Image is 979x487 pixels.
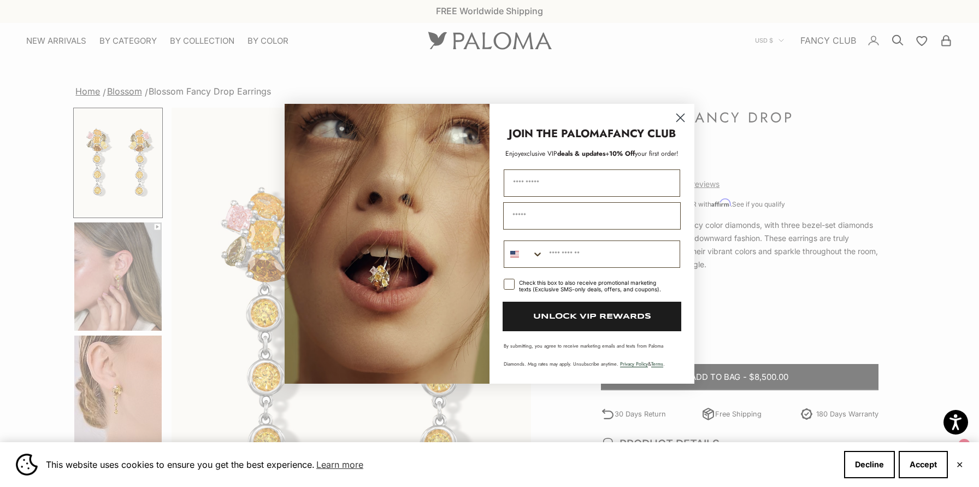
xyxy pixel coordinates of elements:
a: Privacy Policy [620,360,648,367]
button: UNLOCK VIP REWARDS [503,302,681,331]
strong: JOIN THE PALOMA [509,126,608,142]
span: + your first order! [605,149,679,159]
p: By submitting, you agree to receive marketing emails and texts from Paloma Diamonds. Msg rates ma... [504,342,680,367]
input: Email [503,202,681,230]
input: First Name [504,169,680,197]
input: Phone Number [544,241,680,267]
button: Close [956,461,963,468]
a: Learn more [315,456,365,473]
img: United States [510,250,519,259]
button: Decline [844,451,895,478]
button: Close dialog [671,108,690,127]
span: deals & updates [521,149,605,159]
img: Loading... [285,104,489,384]
span: 10% Off [609,149,635,159]
span: exclusive VIP [521,149,557,159]
span: This website uses cookies to ensure you get the best experience. [46,456,835,473]
img: Cookie banner [16,454,38,476]
button: Accept [899,451,948,478]
a: Terms [651,360,663,367]
div: Check this box to also receive promotional marketing texts (Exclusive SMS-only deals, offers, and... [519,279,667,292]
button: Search Countries [504,241,544,267]
strong: FANCY CLUB [608,126,676,142]
span: Enjoy [505,149,521,159]
span: & . [620,360,665,367]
